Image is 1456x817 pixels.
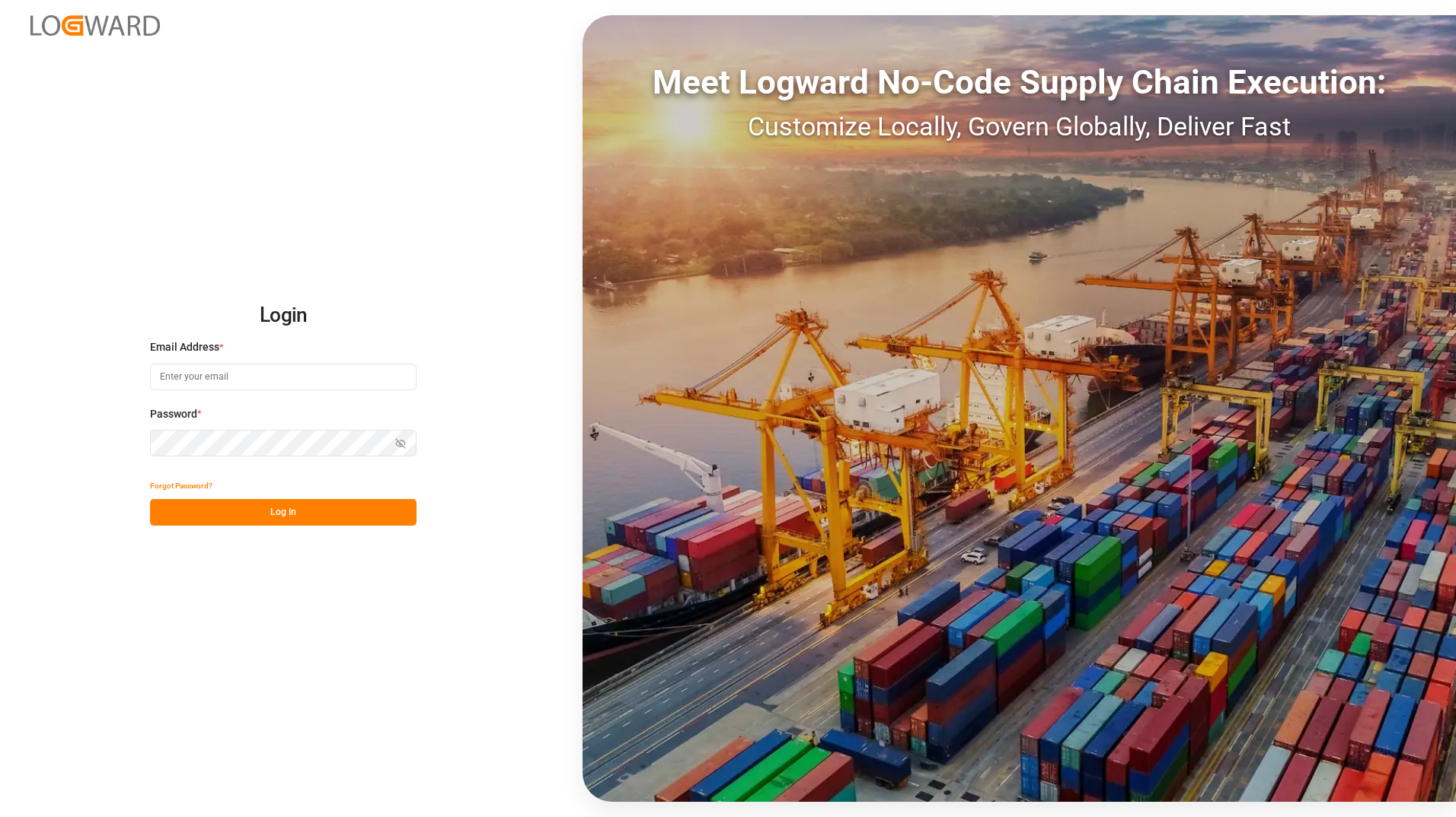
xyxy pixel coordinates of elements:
[150,406,197,422] span: Password
[150,364,417,390] input: Enter your email
[150,339,219,355] span: Email Address
[150,499,417,526] button: Log In
[30,15,160,36] img: Logward_new_orange.png
[150,472,212,499] button: Forgot Password?
[583,57,1456,107] div: Meet Logward No-Code Supply Chain Execution:
[150,291,417,340] h2: Login
[583,107,1456,146] div: Customize Locally, Govern Globally, Deliver Fast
